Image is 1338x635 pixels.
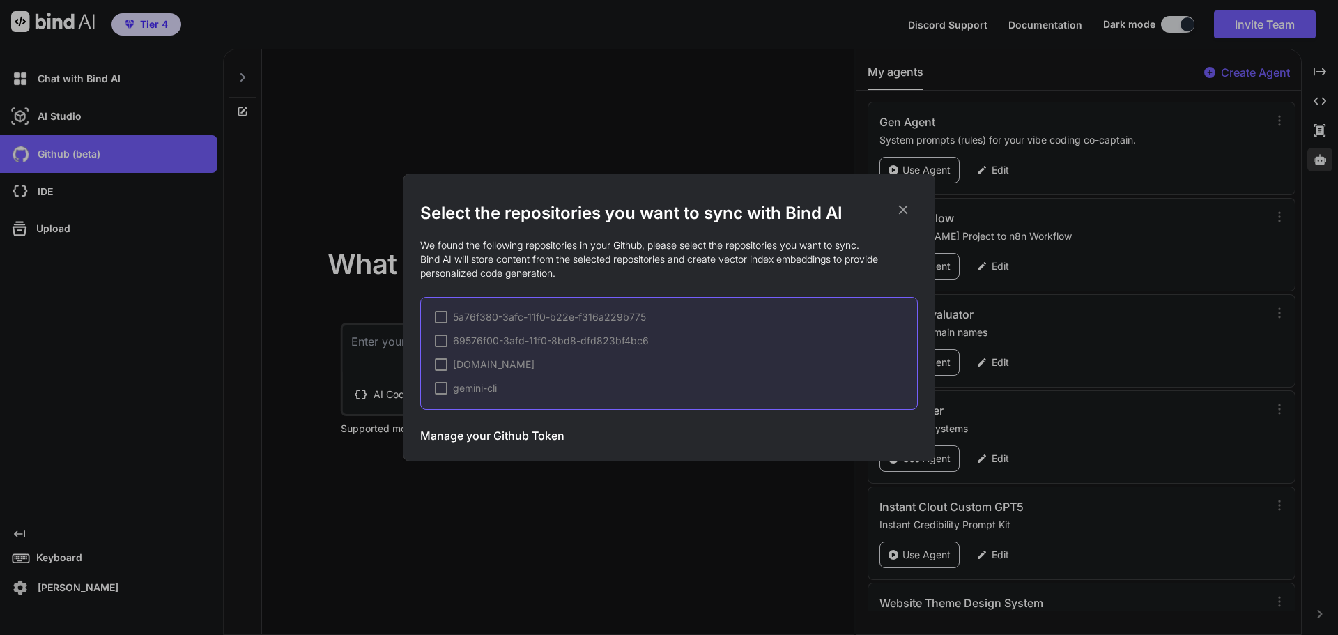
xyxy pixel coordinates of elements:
span: gemini-cli [453,381,497,395]
span: 5a76f380-3afc-11f0-b22e-f316a229b775 [453,310,646,324]
h2: Select the repositories you want to sync with Bind AI [420,202,918,224]
span: 69576f00-3afd-11f0-8bd8-dfd823bf4bc6 [453,334,649,348]
h3: Manage your Github Token [420,427,564,444]
span: [DOMAIN_NAME] [453,358,535,372]
p: We found the following repositories in your Github, please select the repositories you want to sy... [420,238,918,280]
